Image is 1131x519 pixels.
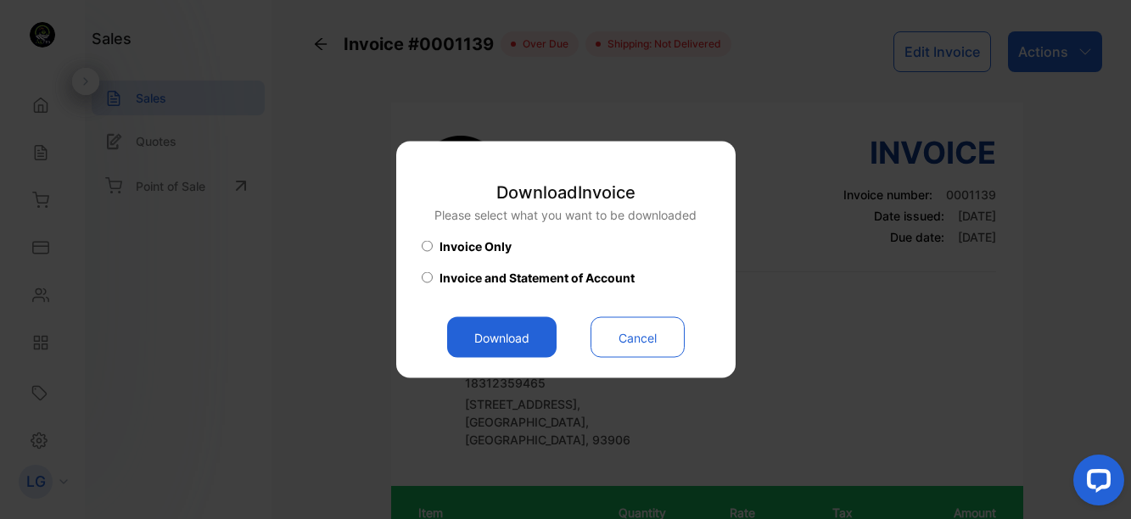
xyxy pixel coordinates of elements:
[434,180,697,205] p: Download Invoice
[440,237,512,255] span: Invoice Only
[1060,448,1131,519] iframe: LiveChat chat widget
[440,269,635,287] span: Invoice and Statement of Account
[434,206,697,224] p: Please select what you want to be downloaded
[447,317,557,358] button: Download
[591,317,685,358] button: Cancel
